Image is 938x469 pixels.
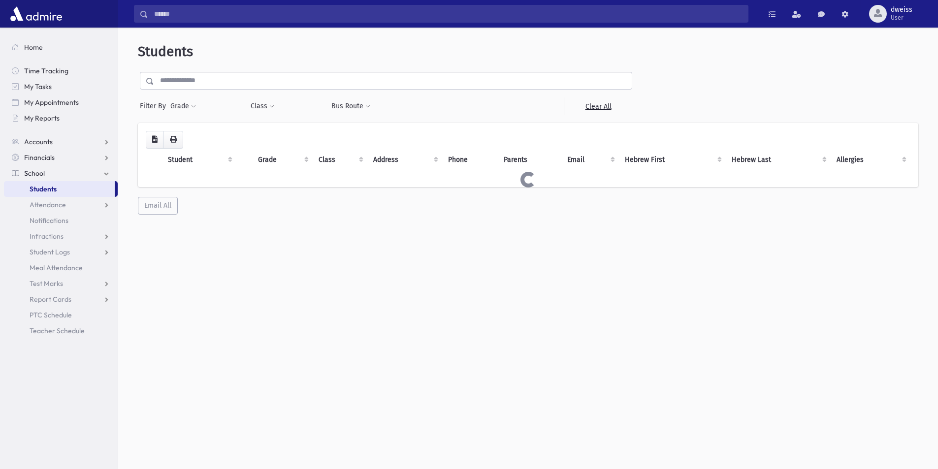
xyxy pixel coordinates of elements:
a: Test Marks [4,276,118,291]
th: Grade [252,149,312,171]
span: Student Logs [30,248,70,256]
button: Email All [138,197,178,215]
th: Student [162,149,236,171]
span: School [24,169,45,178]
th: Allergies [831,149,910,171]
span: Teacher Schedule [30,326,85,335]
button: Class [250,97,275,115]
a: Meal Attendance [4,260,118,276]
span: Infractions [30,232,64,241]
span: Home [24,43,43,52]
span: Report Cards [30,295,71,304]
a: Teacher Schedule [4,323,118,339]
span: Meal Attendance [30,263,83,272]
th: Address [367,149,442,171]
span: Test Marks [30,279,63,288]
th: Email [561,149,619,171]
th: Phone [442,149,498,171]
button: Grade [170,97,196,115]
span: Financials [24,153,55,162]
img: AdmirePro [8,4,65,24]
th: Class [313,149,368,171]
a: PTC Schedule [4,307,118,323]
th: Hebrew Last [726,149,831,171]
a: Notifications [4,213,118,228]
button: Bus Route [331,97,371,115]
a: My Reports [4,110,118,126]
span: User [891,14,912,22]
span: Attendance [30,200,66,209]
span: Filter By [140,101,170,111]
span: Accounts [24,137,53,146]
span: My Appointments [24,98,79,107]
input: Search [148,5,748,23]
button: Print [163,131,183,149]
a: Accounts [4,134,118,150]
a: My Tasks [4,79,118,94]
a: My Appointments [4,94,118,110]
button: CSV [146,131,164,149]
span: Notifications [30,216,68,225]
span: Time Tracking [24,66,68,75]
a: Clear All [564,97,632,115]
a: Attendance [4,197,118,213]
span: Students [138,43,193,60]
span: My Reports [24,114,60,123]
th: Hebrew First [619,149,725,171]
a: Infractions [4,228,118,244]
a: Financials [4,150,118,165]
a: Home [4,39,118,55]
a: Students [4,181,115,197]
a: Report Cards [4,291,118,307]
span: dweiss [891,6,912,14]
span: My Tasks [24,82,52,91]
th: Parents [498,149,561,171]
span: PTC Schedule [30,311,72,319]
a: Student Logs [4,244,118,260]
a: School [4,165,118,181]
a: Time Tracking [4,63,118,79]
span: Students [30,185,57,193]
